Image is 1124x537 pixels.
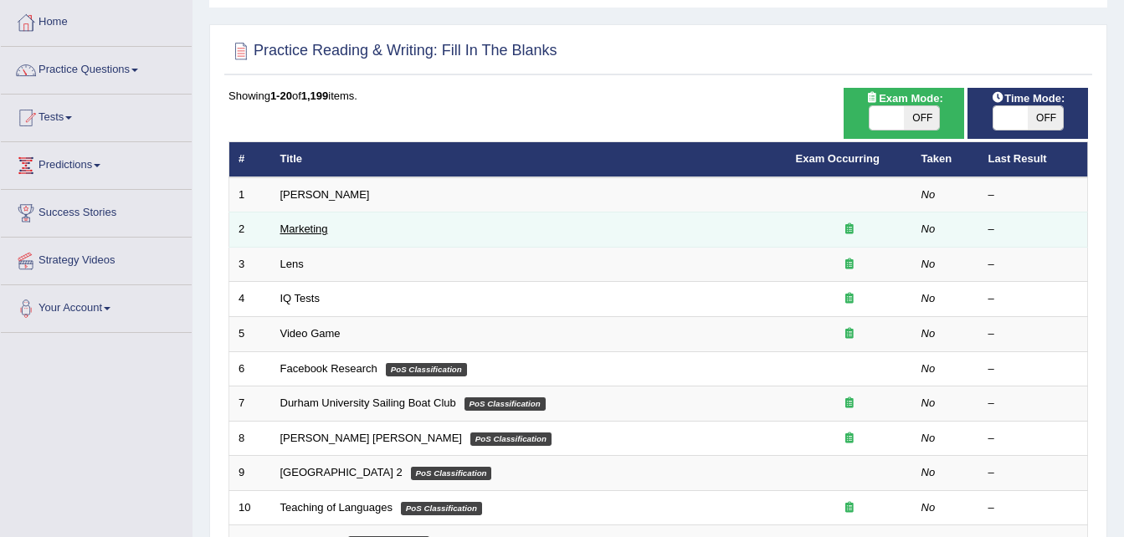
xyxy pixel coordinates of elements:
[796,152,880,165] a: Exam Occurring
[411,467,492,480] em: PoS Classification
[270,89,292,102] b: 1-20
[280,396,456,409] a: Durham University Sailing Boat Club
[988,257,1079,273] div: –
[301,89,329,102] b: 1,199
[844,88,964,139] div: Show exams occurring in exams
[921,362,936,375] em: No
[470,432,552,446] em: PoS Classification
[280,362,377,375] a: Facebook Research
[988,187,1079,203] div: –
[1028,106,1063,130] span: OFF
[796,500,903,516] div: Exam occurring question
[988,361,1079,377] div: –
[988,396,1079,412] div: –
[988,326,1079,342] div: –
[921,188,936,201] em: No
[921,327,936,340] em: No
[988,291,1079,307] div: –
[979,142,1088,177] th: Last Result
[229,282,271,317] td: 4
[796,326,903,342] div: Exam occurring question
[796,396,903,412] div: Exam occurring question
[229,351,271,386] td: 6
[1,95,192,136] a: Tests
[904,106,939,130] span: OFF
[280,188,370,201] a: [PERSON_NAME]
[280,222,328,235] a: Marketing
[984,89,1071,107] span: Time Mode:
[988,500,1079,516] div: –
[386,363,467,376] em: PoS Classification
[229,490,271,525] td: 10
[229,177,271,212] td: 1
[921,258,936,270] em: No
[280,327,341,340] a: Video Game
[280,292,320,304] a: IQ Tests
[280,466,403,478] a: [GEOGRAPHIC_DATA] 2
[859,89,949,107] span: Exam Mode:
[1,190,192,232] a: Success Stories
[796,291,903,307] div: Exam occurring question
[229,456,271,491] td: 9
[921,501,936,514] em: No
[271,142,787,177] th: Title
[229,317,271,352] td: 5
[1,142,192,184] a: Predictions
[228,38,557,64] h2: Practice Reading & Writing: Fill In The Blanks
[1,47,192,89] a: Practice Questions
[921,292,936,304] em: No
[229,421,271,456] td: 8
[921,222,936,235] em: No
[229,247,271,282] td: 3
[988,431,1079,447] div: –
[796,222,903,238] div: Exam occurring question
[229,386,271,422] td: 7
[988,222,1079,238] div: –
[229,142,271,177] th: #
[988,465,1079,481] div: –
[280,432,462,444] a: [PERSON_NAME] [PERSON_NAME]
[464,397,546,411] em: PoS Classification
[1,285,192,327] a: Your Account
[921,396,936,409] em: No
[796,431,903,447] div: Exam occurring question
[280,501,393,514] a: Teaching of Languages
[401,502,482,515] em: PoS Classification
[921,432,936,444] em: No
[280,258,304,270] a: Lens
[229,212,271,248] td: 2
[912,142,979,177] th: Taken
[921,466,936,478] em: No
[1,238,192,279] a: Strategy Videos
[228,88,1088,104] div: Showing of items.
[796,257,903,273] div: Exam occurring question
